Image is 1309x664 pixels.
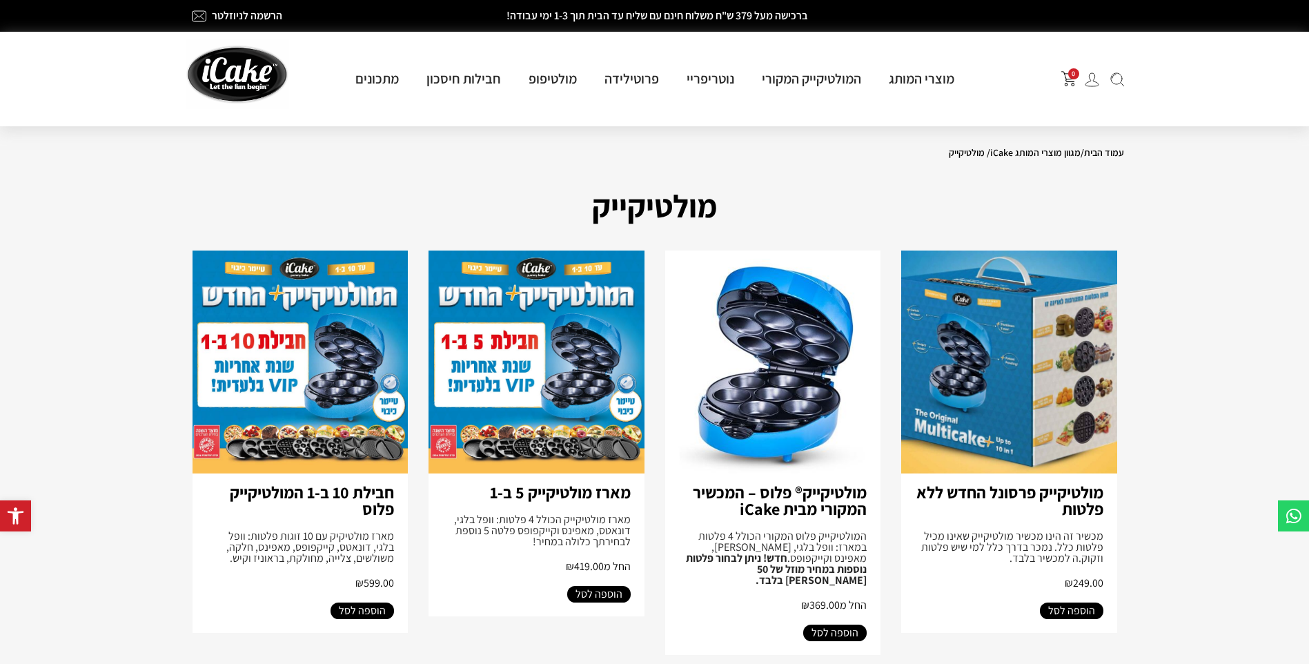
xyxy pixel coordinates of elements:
[673,70,748,88] a: נוטריפריי
[331,603,394,619] a: הוספה לסל
[442,561,631,572] h2: החל מ
[413,70,515,88] a: חבילות חיסכון
[1084,146,1124,159] a: עמוד הבית
[567,586,631,603] a: הוספה לסל
[679,600,867,611] h2: החל מ
[990,146,1081,159] a: מגוון מוצרי המותג iCake
[803,625,867,641] a: הוספה לסל
[1061,71,1076,86] img: shopping-cart.png
[801,598,840,612] span: 369.00
[566,559,604,574] span: 419.00
[442,514,631,547] div: מארז מולטיקייק הכולל 4 פלטות: וופל בלגי, דונאטס, מאפינס וקייקפופס פלטה 5 נוספת לבחירתך כלולה במחיר!
[515,70,591,88] a: מולטיפופ
[1068,68,1079,79] span: 0
[206,531,395,564] div: מארז מולטיקיק עם 10 זוגות פלטות: וופל בלגי, דונאטס, קייקפופס, מאפינס, חלקה, משולשים, צלייה, מחולק...
[566,559,574,574] span: ₪
[490,481,631,503] a: מארז מולטיקייק 5 ב-1
[575,586,622,603] span: הוספה לסל
[1040,603,1103,619] a: הוספה לסל
[693,481,867,520] a: מולטיקייק® פלוס – המכשיר המקורי מבית iCake
[875,70,968,88] a: מוצרי המותג
[679,531,867,586] div: המולטיקייק פלוס המקורי הכולל 4 פלטות במארז: וופל בלגי, [PERSON_NAME], מאפינס וקייקפופס.
[1061,71,1076,86] button: פתח עגלת קניות צדדית
[591,70,673,88] a: פרוטילידה
[915,531,1103,564] div: מכשיר זה הינו מכשיר מולטיקייק שאינו מכיל פלטות כלל. נמכר בדרך כלל למי שיש פלטות וזקוק.ה למכשיר בלבד.
[748,70,875,88] a: המולטיקייק המקורי
[801,598,809,612] span: ₪
[1048,603,1095,619] span: הוספה לסל
[339,603,386,619] span: הוספה לסל
[355,576,394,590] span: 599.00
[811,625,858,641] span: הוספה לסל
[342,70,413,88] a: מתכונים
[230,481,394,520] a: חבילת 10 ב-1 המולטיקייק פלוס
[388,10,927,21] h2: ברכישה מעל 379 ש"ח משלוח חינם עם שליח עד הבית תוך 1-3 ימי עבודה!
[916,481,1103,520] a: מולטיקייק פרסונל החדש ללא פלטות
[686,551,867,587] strong: חדש! ניתן לבחור פלטות נוספות במחיר מוזל של 50 [PERSON_NAME] בלבד.
[186,182,1124,230] h1: מולטיקייק
[212,8,282,23] a: הרשמה לניוזלטר
[1065,576,1073,590] span: ₪
[355,576,364,590] span: ₪
[1065,576,1103,590] span: 249.00
[186,147,1124,158] nav: Breadcrumb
